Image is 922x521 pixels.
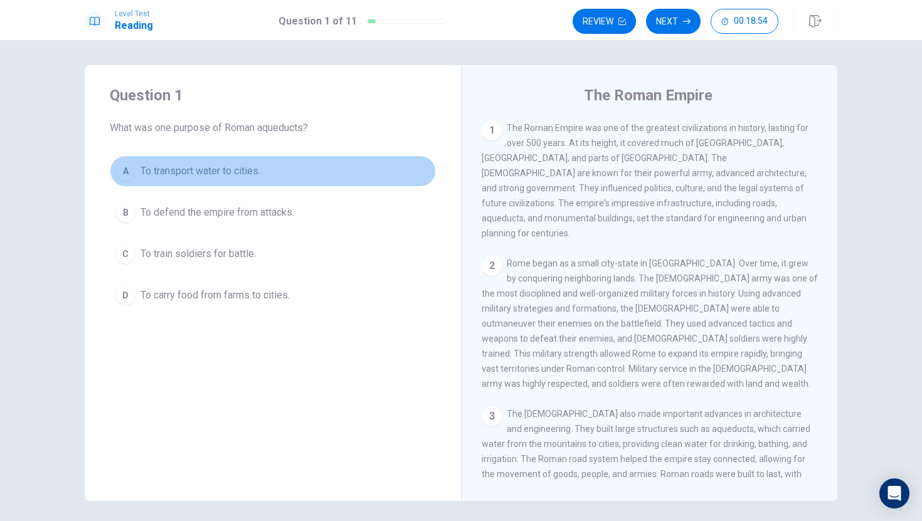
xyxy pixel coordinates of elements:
[573,9,636,34] button: Review
[115,203,135,223] div: B
[482,120,502,140] div: 1
[482,256,502,276] div: 2
[115,244,135,264] div: C
[110,155,436,187] button: ATo transport water to cities.
[140,288,290,303] span: To carry food from farms to cities.
[734,16,768,26] span: 00:18:54
[711,9,778,34] button: 00:18:54
[110,280,436,311] button: DTo carry food from farms to cities.
[115,18,153,33] h1: Reading
[140,205,294,220] span: To defend the empire from attacks.
[110,238,436,270] button: CTo train soldiers for battle.
[110,197,436,228] button: BTo defend the empire from attacks.
[115,161,135,181] div: A
[584,85,713,105] h4: The Roman Empire
[110,120,436,135] span: What was one purpose of Roman aqueducts?
[140,164,260,179] span: To transport water to cities.
[482,258,818,389] span: Rome began as a small city-state in [GEOGRAPHIC_DATA]. Over time, it grew by conquering neighbori...
[110,85,436,105] h4: Question 1
[278,14,357,29] h1: Question 1 of 11
[646,9,701,34] button: Next
[115,9,153,18] span: Level Test
[115,285,135,305] div: D
[482,406,502,426] div: 3
[482,123,808,238] span: The Roman Empire was one of the greatest civilizations in history, lasting for over 500 years. At...
[140,246,256,261] span: To train soldiers for battle.
[879,478,909,508] div: Open Intercom Messenger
